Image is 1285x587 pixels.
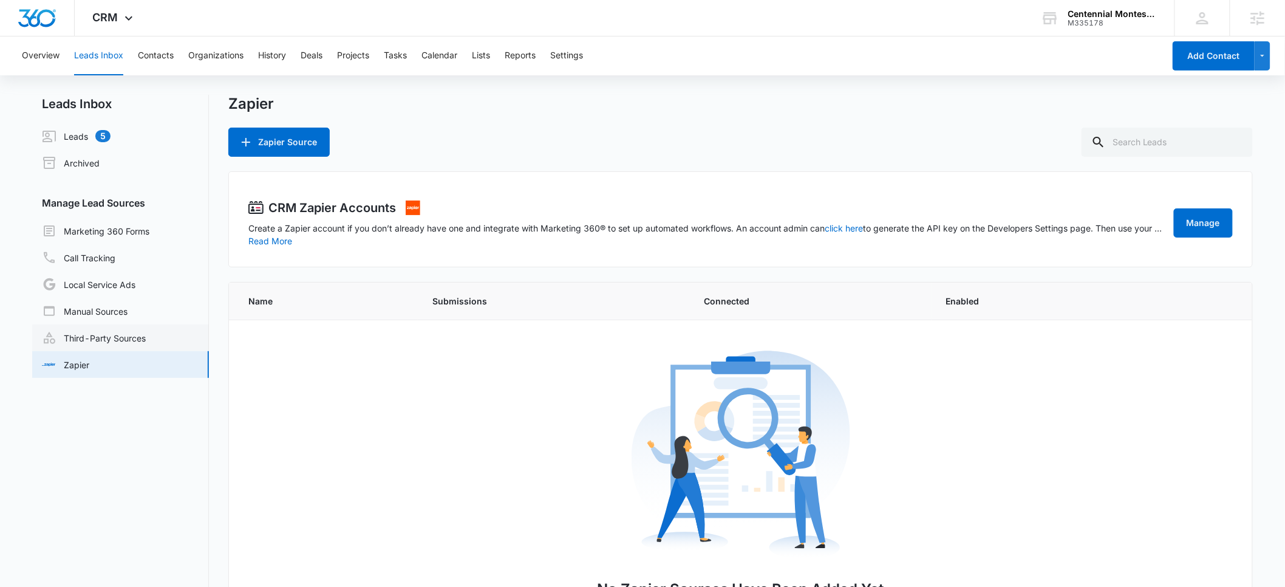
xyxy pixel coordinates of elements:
[1174,208,1233,238] a: Manage
[1068,9,1157,19] div: account name
[42,331,146,345] a: Third-Party Sources
[32,95,209,113] h2: Leads Inbox
[1082,128,1253,157] input: Search Leads
[946,295,1120,307] span: Enabled
[93,11,118,24] span: CRM
[188,36,244,75] button: Organizations
[337,36,369,75] button: Projects
[301,36,322,75] button: Deals
[825,223,864,233] a: click here
[42,359,89,371] a: Zapier
[268,199,396,217] h2: CRM Zapier Accounts
[32,196,209,210] h3: Manage Lead Sources
[258,36,286,75] button: History
[74,36,123,75] button: Leads Inbox
[248,222,1167,235] p: Create a Zapier account if you don’t already have one and integrate with Marketing 360® to set up...
[42,156,100,170] a: Archived
[505,36,536,75] button: Reports
[432,295,675,307] span: Submissions
[138,36,174,75] button: Contacts
[228,128,330,157] button: Zapier Source
[421,36,457,75] button: Calendar
[1068,19,1157,27] div: account id
[42,304,128,318] a: Manual Sources
[1173,41,1255,70] button: Add Contact
[22,36,60,75] button: Overview
[384,36,407,75] button: Tasks
[42,224,149,238] a: Marketing 360 Forms
[632,345,850,564] img: no-data
[406,201,420,215] img: settings.integrations.zapier.alt
[228,95,274,113] h1: Zapier
[472,36,490,75] button: Lists
[42,277,135,292] a: Local Service Ads
[42,250,115,265] a: Call Tracking
[704,295,917,307] span: Connected
[248,295,403,307] span: Name
[248,237,292,245] button: Read More
[42,129,111,143] a: Leads5
[550,36,583,75] button: Settings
